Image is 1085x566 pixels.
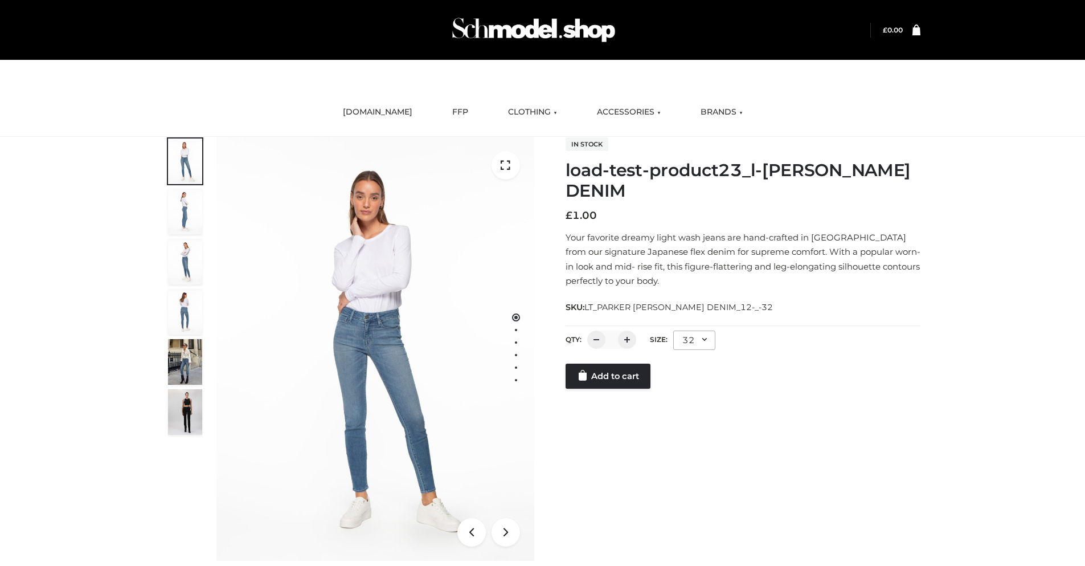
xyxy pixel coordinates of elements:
[584,302,773,312] span: LT_PARKER [PERSON_NAME] DENIM_12-_-32
[588,100,669,125] a: ACCESSORIES
[692,100,751,125] a: BRANDS
[168,139,202,184] img: 2001KLX-Ava-skinny-cove-1-scaled_9b141654-9513-48e5-b76c-3dc7db129200.jpg
[168,389,202,435] img: 49df5f96394c49d8b5cbdcda3511328a.HD-1080p-2.5Mbps-49301101_thumbnail.jpg
[168,189,202,234] img: 2001KLX-Ava-skinny-cove-4-scaled_4636a833-082b-4702-abec-fd5bf279c4fc.jpg
[883,26,903,34] a: £0.00
[566,160,920,201] h1: load-test-product23_l-[PERSON_NAME] DENIM
[444,100,477,125] a: FFP
[883,26,903,34] bdi: 0.00
[566,230,920,288] p: Your favorite dreamy light wash jeans are hand-crafted in [GEOGRAPHIC_DATA] from our signature Ja...
[168,239,202,284] img: 2001KLX-Ava-skinny-cove-3-scaled_eb6bf915-b6b9-448f-8c6c-8cabb27fd4b2.jpg
[168,339,202,385] img: Bowery-Skinny_Cove-1.jpg
[334,100,421,125] a: [DOMAIN_NAME]
[499,100,566,125] a: CLOTHING
[566,209,597,222] bdi: 1.00
[566,137,608,151] span: In stock
[448,7,619,52] img: Schmodel Admin 964
[566,364,650,389] a: Add to cart
[216,137,534,561] img: 2001KLX-Ava-skinny-cove-1-scaled_9b141654-9513-48e5-b76c-3dc7db129200
[566,209,572,222] span: £
[566,300,774,314] span: SKU:
[168,289,202,335] img: 2001KLX-Ava-skinny-cove-2-scaled_32c0e67e-5e94-449c-a916-4c02a8c03427.jpg
[883,26,887,34] span: £
[566,335,582,344] label: QTY:
[650,335,668,344] label: Size:
[673,331,715,350] div: 32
